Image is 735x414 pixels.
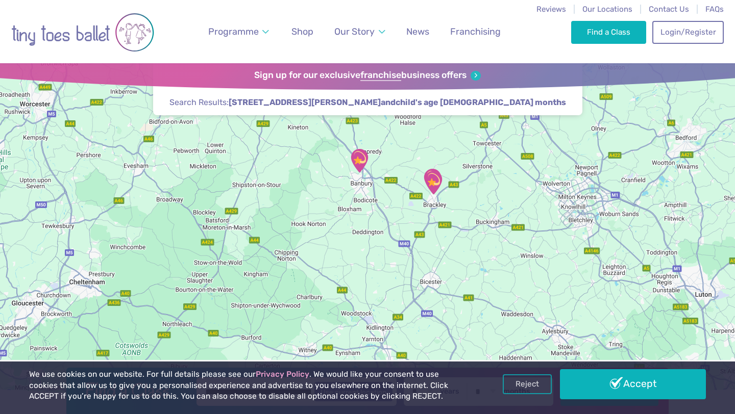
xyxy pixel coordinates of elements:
[291,26,313,37] span: Shop
[582,5,632,14] a: Our Locations
[287,20,318,43] a: Shop
[229,97,566,107] strong: and
[446,20,505,43] a: Franchising
[360,70,401,81] strong: franchise
[503,374,552,394] a: Reject
[254,70,480,81] a: Sign up for our exclusivefranchisebusiness offers
[208,26,259,37] span: Programme
[649,5,689,14] a: Contact Us
[450,26,501,37] span: Franchising
[204,20,274,43] a: Programme
[402,20,434,43] a: News
[11,7,154,58] img: tiny toes ballet
[705,5,724,14] a: FAQs
[256,370,309,379] a: Privacy Policy
[330,20,390,43] a: Our Story
[396,97,566,108] span: child's age [DEMOGRAPHIC_DATA] months
[571,21,646,43] a: Find a Class
[29,369,469,402] p: We use cookies on our website. For full details please see our . We would like your consent to us...
[229,97,381,108] span: [STREET_ADDRESS][PERSON_NAME]
[406,26,429,37] span: News
[652,21,724,43] a: Login/Register
[421,170,446,195] div: The Radstone Primary School
[334,26,375,37] span: Our Story
[536,5,566,14] a: Reviews
[347,148,372,173] div: Hanwell Fields Community Centre
[420,168,445,193] div: Egerton Hall
[560,369,706,399] a: Accept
